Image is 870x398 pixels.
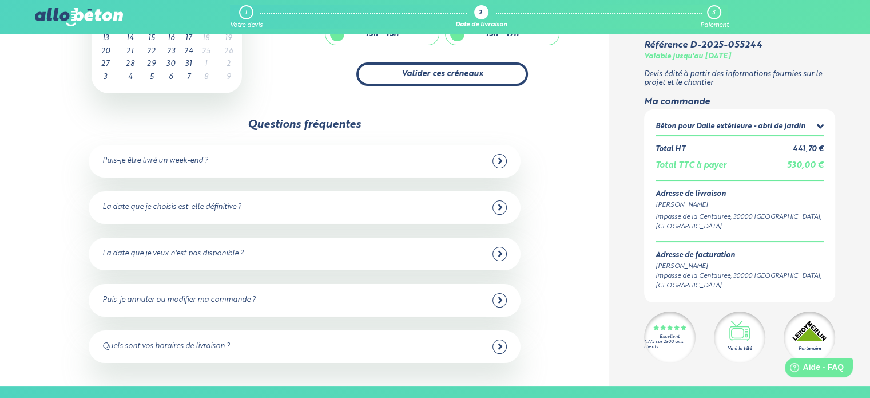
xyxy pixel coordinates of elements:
div: Valable jusqu'au [DATE] [644,53,731,62]
iframe: Help widget launcher [768,353,857,385]
td: 20 [92,45,119,58]
button: Valider ces créneaux [356,62,528,86]
td: 16 [162,32,180,45]
div: Ma commande [644,97,836,107]
td: 26 [214,45,242,58]
td: 2 [214,58,242,71]
td: 27 [92,58,119,71]
td: 14 [119,32,141,45]
div: [PERSON_NAME] [656,200,824,210]
div: Votre devis [230,22,263,29]
div: Excellent [660,334,680,340]
div: Référence D-2025-055244 [644,40,762,50]
summary: Béton pour Dalle extérieure - abri de jardin [656,121,824,135]
td: 25 [197,45,214,58]
td: 31 [180,58,197,71]
td: 28 [119,58,141,71]
p: Devis édité à partir des informations fournies sur le projet et le chantier [644,70,836,87]
td: 22 [141,45,162,58]
div: Partenaire [799,346,821,353]
div: 1 [245,9,247,17]
td: 15 [141,32,162,45]
td: 29 [141,58,162,71]
td: 18 [197,32,214,45]
div: Béton pour Dalle extérieure - abri de jardin [656,123,805,131]
div: 441,70 € [793,145,824,154]
div: Total TTC à payer [656,161,726,171]
div: Impasse de la Centauree, 30000 [GEOGRAPHIC_DATA], [GEOGRAPHIC_DATA] [656,271,824,291]
div: Quels sont vos horaires de livraison ? [102,342,230,351]
td: 13 [92,32,119,45]
div: Paiement [700,22,728,29]
div: Date de livraison [455,22,507,29]
td: 5 [141,71,162,84]
td: 8 [197,71,214,84]
img: allobéton [35,8,123,26]
a: 3 Paiement [700,5,728,29]
div: Adresse de livraison [656,190,824,199]
div: Vu à la télé [728,346,752,353]
a: 2 Date de livraison [455,5,507,29]
td: 4 [119,71,141,84]
a: 1 Votre devis [230,5,263,29]
div: 4.7/5 sur 2300 avis clients [644,340,696,350]
div: [PERSON_NAME] [656,262,824,272]
td: 17 [180,32,197,45]
div: 3 [712,9,715,17]
td: 19 [214,32,242,45]
div: 2 [479,10,482,17]
div: Puis-je annuler ou modifier ma commande ? [102,296,256,305]
div: La date que je choisis est-elle définitive ? [102,203,241,212]
td: 6 [162,71,180,84]
td: 21 [119,45,141,58]
div: Questions fréquentes [248,119,361,131]
td: 3 [92,71,119,84]
div: Impasse de la Centauree, 30000 [GEOGRAPHIC_DATA], [GEOGRAPHIC_DATA] [656,212,824,232]
div: La date que je veux n'est pas disponible ? [102,250,244,258]
td: 1 [197,58,214,71]
td: 24 [180,45,197,58]
td: 23 [162,45,180,58]
div: Puis-je être livré un week-end ? [102,157,208,165]
td: 9 [214,71,242,84]
td: 30 [162,58,180,71]
span: 530,00 € [787,161,824,170]
div: Adresse de facturation [656,251,824,260]
td: 7 [180,71,197,84]
div: Total HT [656,145,685,154]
